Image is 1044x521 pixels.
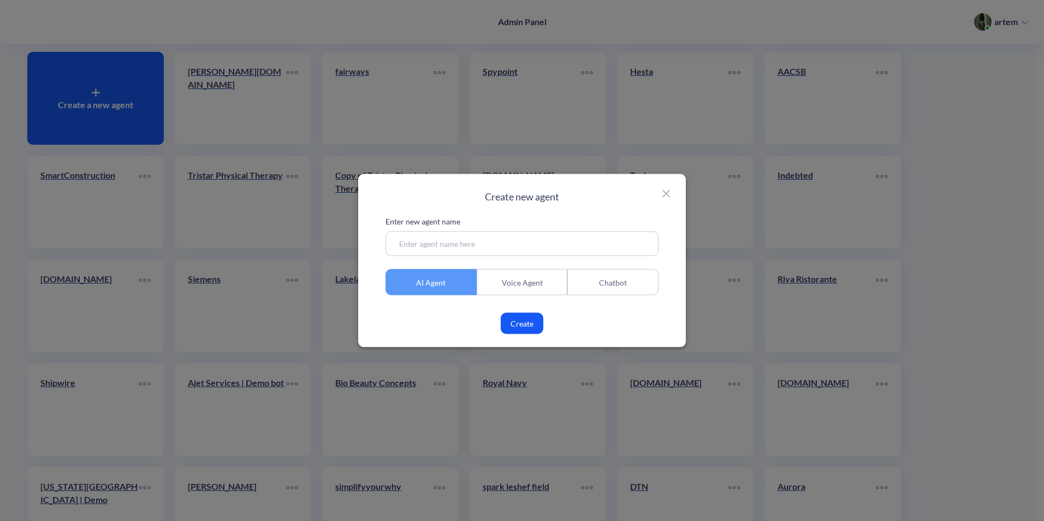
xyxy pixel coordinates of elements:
[385,216,659,227] p: Enter new agent name
[477,269,568,295] div: Voice Agent
[385,191,659,203] h2: Create new agent
[567,269,659,295] div: Chatbot
[501,313,543,334] button: Create
[385,269,477,295] div: AI Agent
[385,232,659,256] input: Enter agent name here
